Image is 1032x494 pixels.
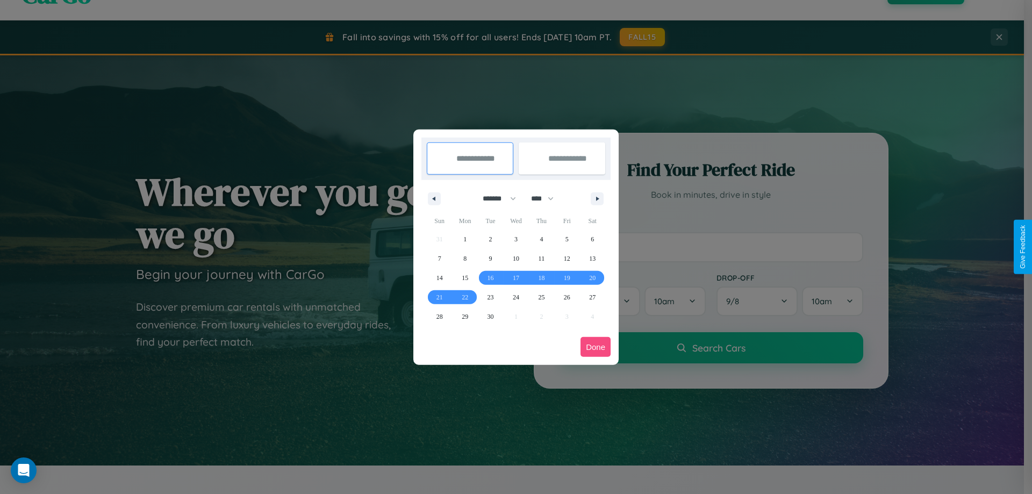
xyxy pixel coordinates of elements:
span: 28 [436,307,443,326]
div: Open Intercom Messenger [11,457,37,483]
button: 13 [580,249,605,268]
span: 25 [538,288,544,307]
span: 20 [589,268,596,288]
span: 12 [564,249,570,268]
span: 29 [462,307,468,326]
span: 22 [462,288,468,307]
span: 9 [489,249,492,268]
button: 18 [529,268,554,288]
button: 14 [427,268,452,288]
button: 10 [503,249,528,268]
span: 24 [513,288,519,307]
span: 19 [564,268,570,288]
button: 29 [452,307,477,326]
span: 26 [564,288,570,307]
span: 11 [539,249,545,268]
button: 1 [452,230,477,249]
button: 15 [452,268,477,288]
button: 5 [554,230,579,249]
span: Thu [529,212,554,230]
div: Give Feedback [1019,225,1027,269]
button: 20 [580,268,605,288]
span: 23 [488,288,494,307]
span: Wed [503,212,528,230]
button: 25 [529,288,554,307]
button: 27 [580,288,605,307]
button: 11 [529,249,554,268]
span: 8 [463,249,467,268]
span: 3 [514,230,518,249]
button: 4 [529,230,554,249]
button: 16 [478,268,503,288]
button: 24 [503,288,528,307]
span: Tue [478,212,503,230]
span: 1 [463,230,467,249]
span: 16 [488,268,494,288]
button: 23 [478,288,503,307]
button: 22 [452,288,477,307]
button: 3 [503,230,528,249]
span: 2 [489,230,492,249]
span: 13 [589,249,596,268]
button: 2 [478,230,503,249]
button: 19 [554,268,579,288]
button: Done [580,337,611,357]
span: 15 [462,268,468,288]
button: 12 [554,249,579,268]
button: 6 [580,230,605,249]
span: Sat [580,212,605,230]
button: 21 [427,288,452,307]
button: 30 [478,307,503,326]
button: 9 [478,249,503,268]
button: 8 [452,249,477,268]
button: 17 [503,268,528,288]
span: 30 [488,307,494,326]
span: 14 [436,268,443,288]
span: 17 [513,268,519,288]
span: 21 [436,288,443,307]
span: 7 [438,249,441,268]
span: 4 [540,230,543,249]
button: 7 [427,249,452,268]
span: Fri [554,212,579,230]
span: Sun [427,212,452,230]
span: 27 [589,288,596,307]
span: Mon [452,212,477,230]
span: 5 [565,230,569,249]
button: 28 [427,307,452,326]
span: 6 [591,230,594,249]
span: 18 [538,268,544,288]
button: 26 [554,288,579,307]
span: 10 [513,249,519,268]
